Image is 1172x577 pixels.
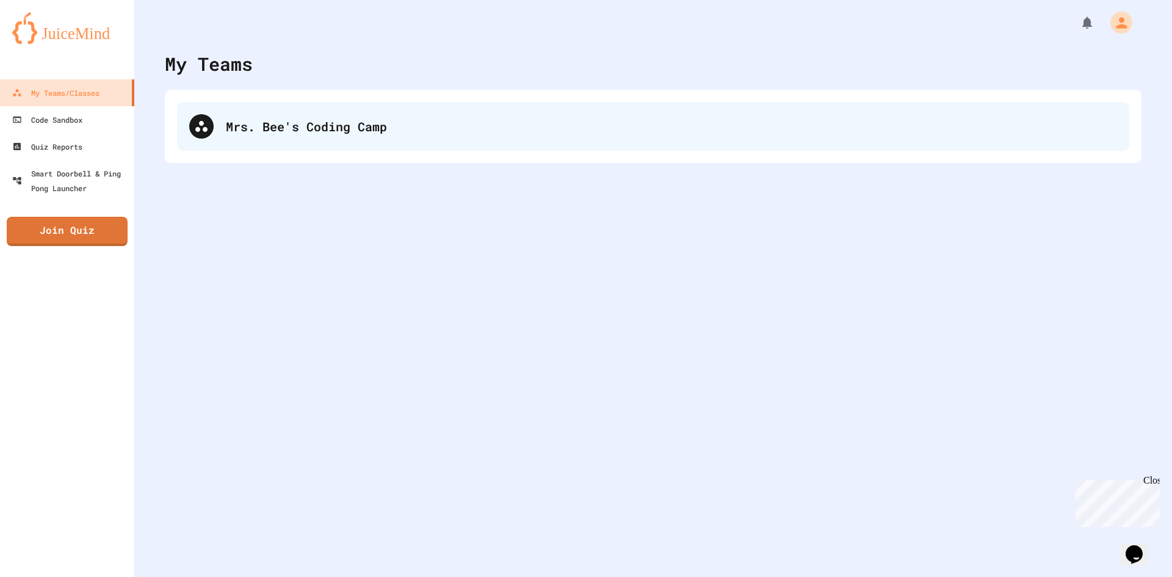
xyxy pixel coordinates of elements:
div: Chat with us now!Close [5,5,84,78]
img: logo-orange.svg [12,12,122,44]
div: Mrs. Bee's Coding Camp [226,117,1117,136]
div: My Account [1098,9,1135,37]
div: Mrs. Bee's Coding Camp [177,102,1129,151]
a: Join Quiz [7,217,128,246]
div: Smart Doorbell & Ping Pong Launcher [12,166,129,195]
iframe: chat widget [1071,475,1160,527]
div: Code Sandbox [12,112,82,127]
div: My Notifications [1057,12,1098,33]
div: My Teams [165,50,253,78]
iframe: chat widget [1121,528,1160,565]
div: My Teams/Classes [12,85,99,100]
div: Quiz Reports [12,139,82,154]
